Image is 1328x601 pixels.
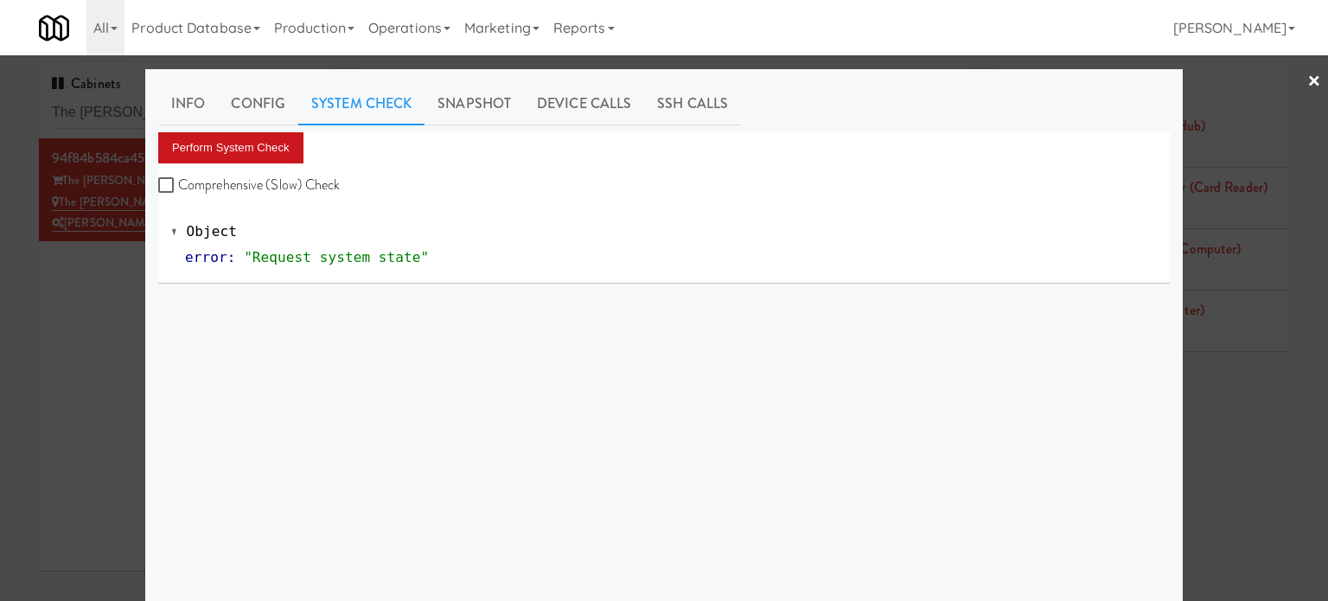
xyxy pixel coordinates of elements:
span: Object [187,223,237,240]
span: "Request system state" [244,249,429,265]
a: Config [218,82,298,125]
span: error [185,249,227,265]
a: Info [158,82,218,125]
a: × [1307,55,1321,109]
label: Comprehensive (Slow) Check [158,172,341,198]
a: SSH Calls [644,82,741,125]
a: System Check [298,82,425,125]
span: : [227,249,236,265]
img: Micromart [39,13,69,43]
input: Comprehensive (Slow) Check [158,179,178,193]
a: Device Calls [524,82,644,125]
a: Snapshot [425,82,524,125]
button: Perform System Check [158,132,303,163]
